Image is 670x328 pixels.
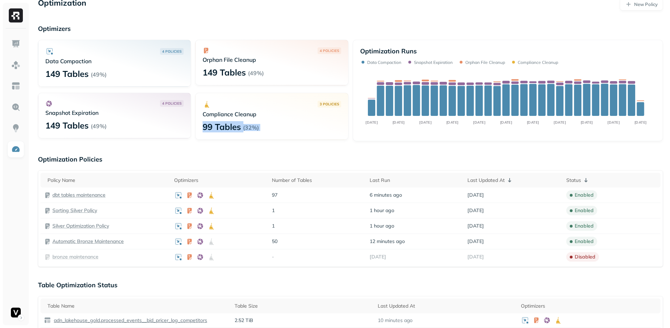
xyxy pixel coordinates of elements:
[414,60,453,65] p: Snapshot Expiration
[467,176,559,184] div: Last Updated At
[320,48,339,53] p: 4 POLICIES
[370,207,394,214] span: 1 hour ago
[162,101,181,106] p: 4 POLICIES
[575,254,595,260] p: disabled
[378,317,413,324] p: 10 minutes ago
[607,120,620,124] tspan: [DATE]
[243,124,259,131] p: ( 32% )
[360,47,417,55] p: Optimization Runs
[419,120,432,124] tspan: [DATE]
[467,192,484,198] span: [DATE]
[365,120,378,124] tspan: [DATE]
[11,145,20,154] img: Optimization
[203,56,341,63] p: Orphan File Cleanup
[467,223,484,229] span: [DATE]
[38,25,663,33] p: Optimizers
[45,68,89,79] p: 149 Tables
[473,120,485,124] tspan: [DATE]
[203,121,241,132] p: 99 Tables
[91,123,107,130] p: ( 49% )
[467,254,484,260] span: [DATE]
[11,81,20,91] img: Asset Explorer
[11,124,20,133] img: Insights
[52,238,124,245] a: Automatic Bronze Maintenance
[45,120,89,131] p: 149 Tables
[370,254,386,260] span: [DATE]
[203,67,246,78] p: 149 Tables
[162,49,181,54] p: 4 POLICIES
[51,317,207,324] a: adn_lakehouse_gold.processed_events__bid_pricer_log_competitors
[45,58,184,65] p: Data Compaction
[500,120,512,124] tspan: [DATE]
[272,177,363,184] div: Number of Tables
[465,60,505,65] p: Orphan File Cleanup
[272,223,363,229] p: 1
[52,254,98,260] a: bronze maintenance
[467,238,484,245] span: [DATE]
[320,101,339,107] p: 3 POLICIES
[392,120,404,124] tspan: [DATE]
[272,238,363,245] p: 50
[9,8,23,22] img: Ryft
[521,303,657,309] div: Optimizers
[370,238,405,245] span: 12 minutes ago
[527,120,539,124] tspan: [DATE]
[52,192,106,198] a: dbt tables maintenance
[370,223,394,229] span: 1 hour ago
[367,60,401,65] p: Data Compaction
[52,317,207,324] p: adn_lakehouse_gold.processed_events__bid_pricer_log_competitors
[566,176,657,184] div: Status
[47,303,228,309] div: Table Name
[575,192,594,198] p: enabled
[518,60,558,65] p: Compliance Cleanup
[378,303,514,309] div: Last Updated At
[235,317,371,324] p: 2.52 TiB
[44,317,51,324] img: table
[11,103,20,112] img: Query Explorer
[11,308,21,317] img: Voodoo
[38,155,663,163] p: Optimization Policies
[272,207,363,214] p: 1
[575,238,594,245] p: enabled
[634,1,658,8] p: New Policy
[272,254,363,260] p: -
[446,120,458,124] tspan: [DATE]
[575,223,594,229] p: enabled
[554,120,566,124] tspan: [DATE]
[45,109,184,116] p: Snapshot Expiration
[467,207,484,214] span: [DATE]
[370,192,402,198] span: 6 minutes ago
[52,207,97,214] a: Sorting Silver Policy
[47,177,167,184] div: Policy Name
[634,120,647,124] tspan: [DATE]
[203,111,341,118] p: Compliance Cleanup
[174,177,265,184] div: Optimizers
[91,71,107,78] p: ( 49% )
[11,60,20,70] img: Assets
[11,39,20,48] img: Dashboard
[581,120,593,124] tspan: [DATE]
[575,207,594,214] p: enabled
[235,303,371,309] div: Table Size
[272,192,363,198] p: 97
[38,281,663,289] p: Table Optimization Status
[52,223,109,229] a: Silver Optimization Policy
[370,177,460,184] div: Last Run
[248,70,264,77] p: ( 49% )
